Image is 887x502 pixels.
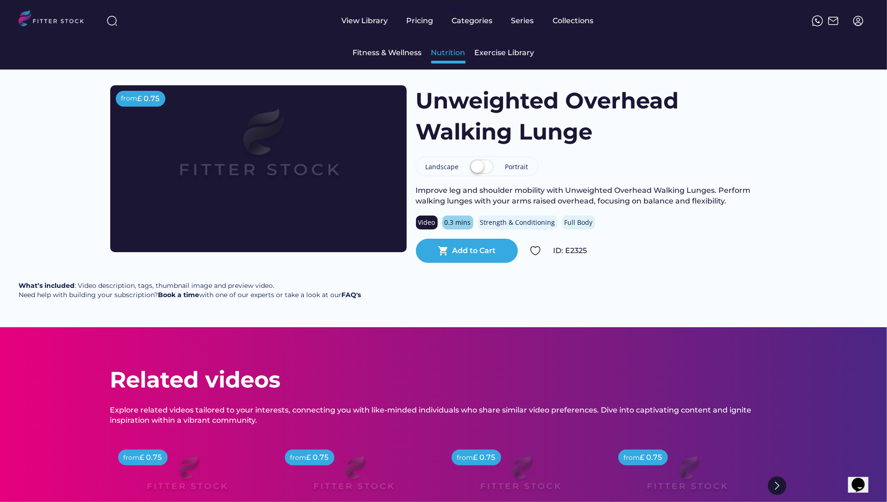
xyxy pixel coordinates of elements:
a: Book a time [158,291,199,299]
div: Video [418,218,435,227]
div: Collections [553,16,594,26]
div: Portrait [505,162,528,172]
div: Pricing [407,16,434,26]
img: Frame%2079%20%281%29.svg [140,85,377,219]
div: fvck [452,5,464,14]
div: Nutrition [431,48,466,58]
div: Exercise Library [475,48,535,58]
div: from [290,453,307,463]
div: Series [511,16,535,26]
div: ID: E2325 [554,246,777,256]
div: from [457,453,473,463]
div: Categories [452,16,493,26]
div: £ 0.75 [138,94,160,104]
div: from [121,94,138,103]
button: shopping_cart [438,245,449,256]
img: LOGO.svg [19,10,92,29]
img: Group%201000002322%20%281%29.svg [768,477,786,495]
div: Improve leg and shoulder mobility with Unweighted Overhead Walking Lunges. Perform walking lunges... [416,185,777,206]
div: View Library [342,16,388,26]
div: from [624,453,640,463]
div: Add to Cart [452,246,496,256]
img: profile-circle.svg [853,15,864,26]
strong: What’s included [19,281,75,290]
div: Full Body [565,218,593,227]
img: Frame%2051.svg [828,15,839,26]
h1: Unweighted Overhead Walking Lunge [416,85,687,147]
iframe: chat widget [848,465,878,493]
a: FAQ's [341,291,361,299]
div: Strength & Conditioning [480,218,555,227]
div: 0.3 mins [445,218,471,227]
div: Related videos [110,364,281,395]
div: Fitness & Wellness [353,48,422,58]
div: from [124,453,140,463]
div: Landscape [426,162,459,172]
div: : Video description, tags, thumbnail image and preview video. Need help with building your subscr... [19,281,361,299]
img: meteor-icons_whatsapp%20%281%29.svg [812,15,823,26]
div: Explore related videos tailored to your interests, connecting you with like-minded individuals wh... [110,405,777,426]
img: search-normal%203.svg [107,15,118,26]
img: Group%201000002324.svg [530,245,541,256]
